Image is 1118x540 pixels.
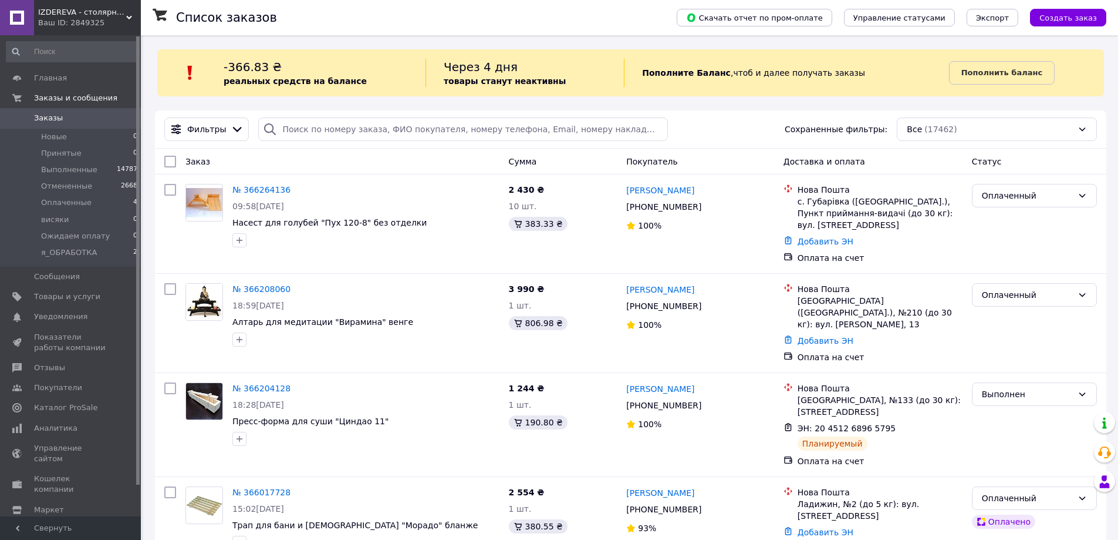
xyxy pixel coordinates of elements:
[133,247,137,258] span: 2
[844,9,955,26] button: Управление статусами
[1030,9,1106,26] button: Создать заказ
[972,515,1035,529] div: Оплачено
[34,332,109,353] span: Показатели работы компании
[509,301,532,310] span: 1 шт.
[185,184,223,222] a: Фото товару
[232,185,291,194] a: № 366264136
[34,505,64,515] span: Маркет
[798,437,867,451] div: Планируемый
[798,424,896,433] span: ЭН: 20 4512 6896 5795
[444,60,518,74] span: Через 4 дня
[176,11,277,25] h1: Список заказов
[1018,12,1106,22] a: Создать заказ
[232,301,284,310] span: 18:59[DATE]
[982,289,1073,301] div: Оплаченный
[232,417,389,426] a: Пресс-форма для суши "Циндао 11"
[798,252,962,264] div: Оплата на счет
[798,528,853,537] a: Добавить ЭН
[185,383,223,420] a: Фото товару
[626,401,701,410] span: [PHONE_NUMBER]
[509,415,568,430] div: 190.80 ₴
[34,311,87,322] span: Уведомления
[626,505,701,514] span: [PHONE_NUMBER]
[232,488,291,497] a: № 366017728
[626,202,701,212] span: [PHONE_NUMBER]
[798,283,962,295] div: Нова Пошта
[626,185,694,196] a: [PERSON_NAME]
[232,384,291,393] a: № 366204128
[232,284,291,294] a: № 366208060
[41,132,67,142] span: Новые
[41,231,110,242] span: Ожидаем оплату
[642,68,731,78] b: Пополните Баланс
[41,148,82,159] span: Принятые
[34,363,65,373] span: Отзывы
[509,316,568,330] div: 806.98 ₴
[185,487,223,524] a: Фото товару
[232,504,284,514] span: 15:02[DATE]
[34,73,67,83] span: Главная
[6,41,139,62] input: Поиск
[41,181,92,192] span: Отмененные
[186,284,222,320] img: Фото товару
[509,284,545,294] span: 3 990 ₴
[509,185,545,194] span: 2 430 ₴
[798,237,853,246] a: Добавить ЭН
[638,221,661,230] span: 100%
[509,202,537,211] span: 10 шт.
[982,388,1073,401] div: Выполнен
[626,284,694,296] a: [PERSON_NAME]
[41,165,97,175] span: Выполненные
[186,188,222,217] img: Фото товару
[626,383,694,395] a: [PERSON_NAME]
[509,384,545,393] span: 1 244 ₴
[34,113,63,123] span: Заказы
[186,489,222,521] img: Фото товару
[961,68,1042,77] b: Пополнить баланс
[686,12,823,23] span: Скачать отчет по пром-оплате
[638,524,656,533] span: 93%
[34,93,117,103] span: Заказы и сообщения
[38,7,126,18] span: IZDEREVA - столярная мастерская
[224,60,282,74] span: -366.83 ₴
[924,125,957,134] span: (17462)
[798,184,962,196] div: Нова Пошта
[1039,14,1097,22] span: Создать заказ
[509,488,545,497] span: 2 554 ₴
[509,157,537,166] span: Сумма
[34,383,82,393] span: Покупатели
[34,403,97,413] span: Каталог ProSale
[982,492,1073,505] div: Оплаченный
[798,196,962,231] div: с. Губарівка ([GEOGRAPHIC_DATA].), Пункт приймання-видачі (до 30 кг): вул. [STREET_ADDRESS]
[798,351,962,363] div: Оплата на счет
[798,498,962,522] div: Ладижин, №2 (до 5 кг): вул. [STREET_ADDRESS]
[798,455,962,467] div: Оплата на счет
[133,214,137,225] span: 0
[41,197,92,208] span: Оплаченные
[798,336,853,346] a: Добавить ЭН
[41,214,69,225] span: висяки
[34,271,80,282] span: Сообщения
[972,157,1002,166] span: Статус
[41,247,97,258] span: я_ОБРАБОТКА
[798,383,962,394] div: Нова Пошта
[509,217,568,231] div: 383.33 ₴
[34,423,77,434] span: Аналитика
[181,64,199,82] img: :exclamation:
[624,59,948,87] div: , чтоб и далее получать заказы
[34,443,109,464] span: Управление сайтом
[976,14,1009,22] span: Экспорт
[677,9,832,26] button: Скачать отчет по пром-оплате
[798,295,962,330] div: [GEOGRAPHIC_DATA] ([GEOGRAPHIC_DATA].), №210 (до 30 кг): вул. [PERSON_NAME], 13
[232,218,427,227] a: Насест для голубей "Пух 120-8" без отделки
[185,283,223,321] a: Фото товару
[626,487,694,499] a: [PERSON_NAME]
[133,231,137,242] span: 0
[949,61,1055,85] a: Пополнить баланс
[626,301,701,311] span: [PHONE_NUMBER]
[258,118,667,141] input: Поиск по номеру заказа, ФИО покупателя, номеру телефона, Email, номеру накладной
[117,165,137,175] span: 14787
[907,123,922,135] span: Все
[121,181,137,192] span: 2668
